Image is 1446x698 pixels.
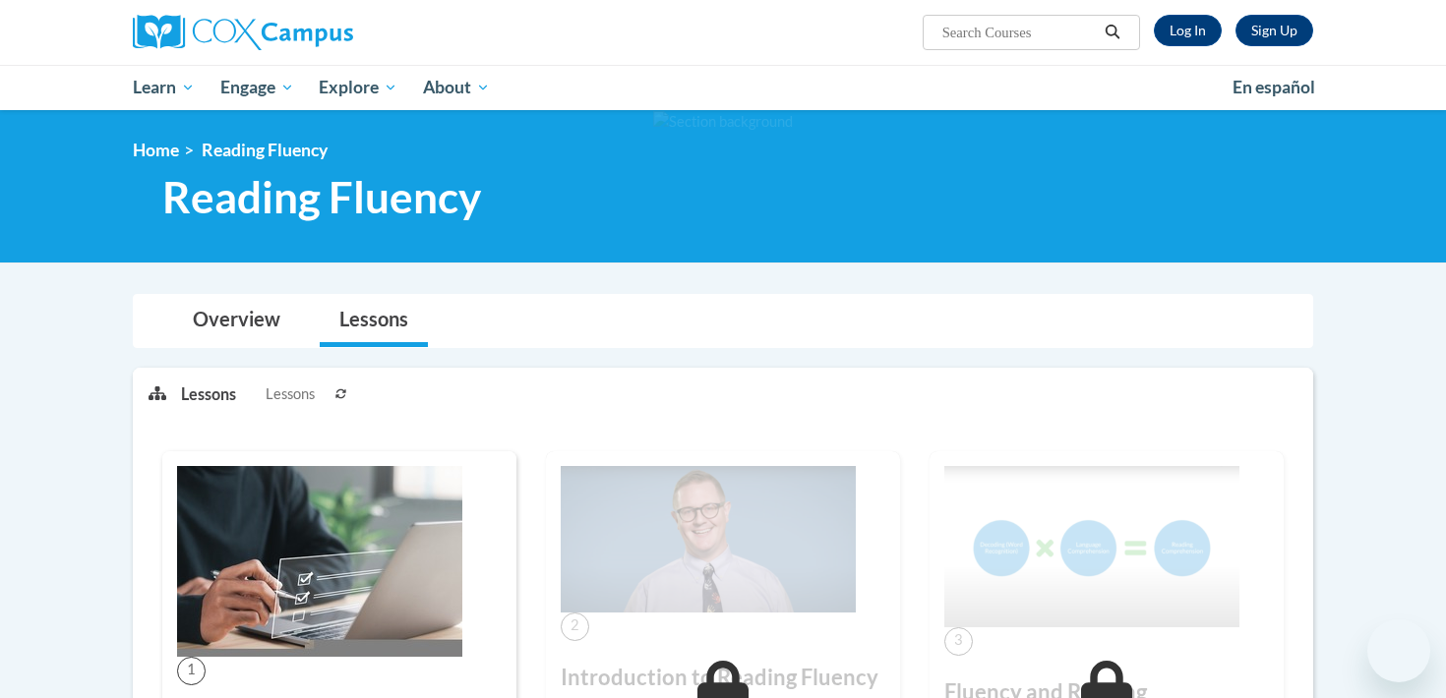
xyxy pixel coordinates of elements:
a: Register [1235,15,1313,46]
span: Reading Fluency [162,171,481,223]
div: Main menu [103,65,1343,110]
a: Cox Campus [133,15,507,50]
a: Log In [1154,15,1222,46]
span: Explore [319,76,397,99]
iframe: Button to launch messaging window [1367,619,1430,682]
img: Course Image [177,466,462,657]
a: Learn [120,65,208,110]
a: En español [1220,67,1328,108]
img: Section background [653,111,793,133]
span: Lessons [266,383,315,405]
span: 1 [177,657,206,685]
span: About [423,76,490,99]
img: Course Image [944,466,1239,627]
img: Course Image [561,466,856,612]
span: Engage [220,76,294,99]
span: Learn [133,76,195,99]
a: Engage [208,65,307,110]
span: En español [1233,77,1315,97]
h3: Introduction to Reading Fluency [561,663,885,693]
span: Reading Fluency [202,140,328,160]
button: Search [1098,21,1127,44]
p: Lessons [181,383,236,405]
a: Lessons [320,295,428,347]
input: Search Courses [940,21,1098,44]
span: 2 [561,612,589,641]
a: Home [133,140,179,160]
span: 3 [944,627,973,656]
a: Overview [173,295,300,347]
img: Cox Campus [133,15,353,50]
a: Explore [306,65,410,110]
a: About [410,65,503,110]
